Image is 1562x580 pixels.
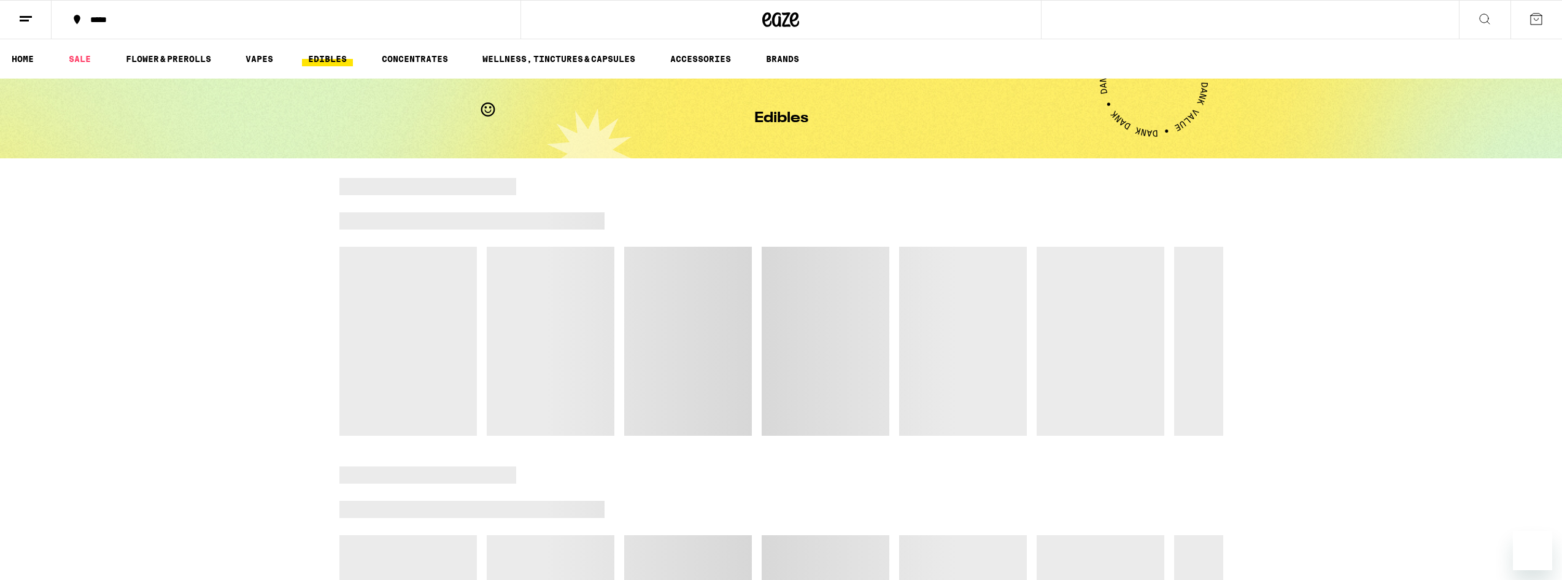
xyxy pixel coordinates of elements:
[1513,531,1552,570] iframe: Button to launch messaging window
[120,52,217,66] a: FLOWER & PREROLLS
[239,52,279,66] a: VAPES
[476,52,641,66] a: WELLNESS, TINCTURES & CAPSULES
[376,52,454,66] a: CONCENTRATES
[302,52,353,66] a: EDIBLES
[760,52,805,66] a: BRANDS
[6,52,40,66] a: HOME
[754,111,808,126] h1: Edibles
[664,52,737,66] a: ACCESSORIES
[63,52,97,66] a: SALE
